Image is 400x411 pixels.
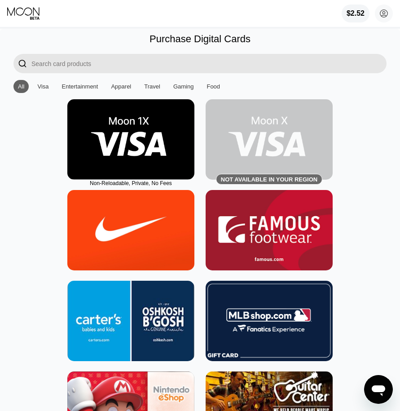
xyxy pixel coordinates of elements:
[347,9,365,18] div: $2.52
[144,83,160,90] div: Travel
[13,54,31,73] div: 
[173,83,194,90] div: Gaming
[364,375,393,404] iframe: Button to launch messaging window
[13,80,29,93] div: All
[106,80,136,93] div: Apparel
[67,180,194,186] div: Non-Reloadable, Private, No Fees
[31,54,387,73] input: Search card products
[18,58,27,69] div: 
[202,80,224,93] div: Food
[62,83,98,90] div: Entertainment
[149,33,251,45] div: Purchase Digital Cards
[37,83,48,90] div: Visa
[221,176,317,183] div: Not available in your region
[207,83,220,90] div: Food
[111,83,131,90] div: Apparel
[18,83,24,90] div: All
[206,99,333,180] div: Not available in your region
[33,80,53,93] div: Visa
[140,80,165,93] div: Travel
[57,80,103,93] div: Entertainment
[342,4,369,22] div: $2.52
[169,80,198,93] div: Gaming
